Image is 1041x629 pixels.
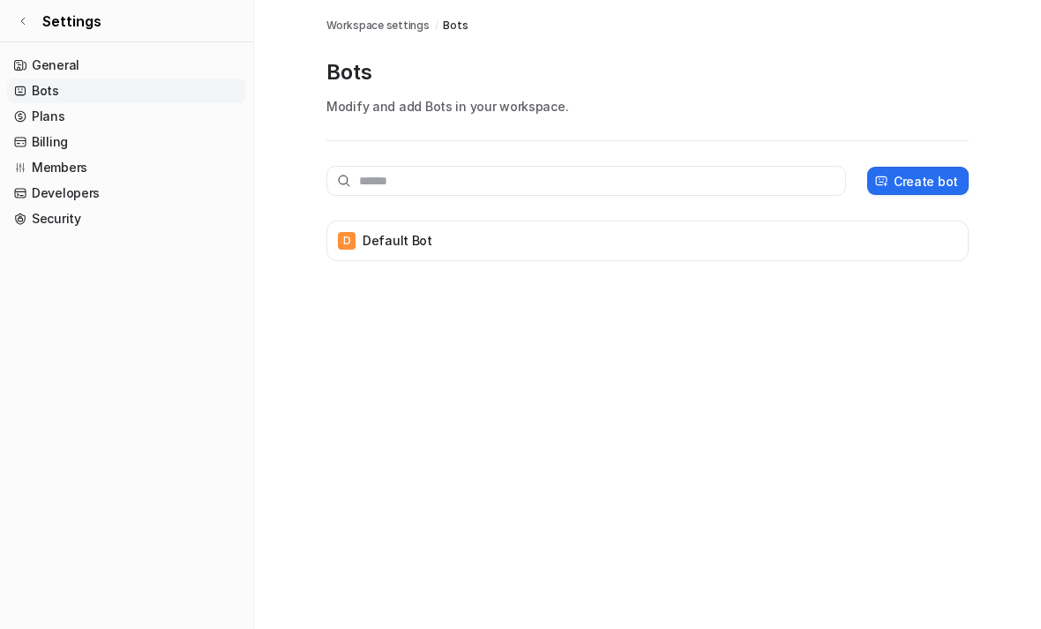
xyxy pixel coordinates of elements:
span: D [338,232,356,250]
a: Workspace settings [326,18,430,34]
a: Developers [7,181,246,206]
p: Default Bot [363,232,432,250]
button: Create bot [867,167,969,195]
p: Bots [326,58,969,86]
p: Create bot [894,172,958,191]
span: Settings [42,11,101,32]
a: Billing [7,130,246,154]
a: Plans [7,104,246,129]
a: Members [7,155,246,180]
a: General [7,53,246,78]
a: Security [7,206,246,231]
span: / [435,18,438,34]
a: Bots [443,18,468,34]
p: Modify and add Bots in your workspace. [326,97,969,116]
img: create [874,175,888,188]
a: Bots [7,79,246,103]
